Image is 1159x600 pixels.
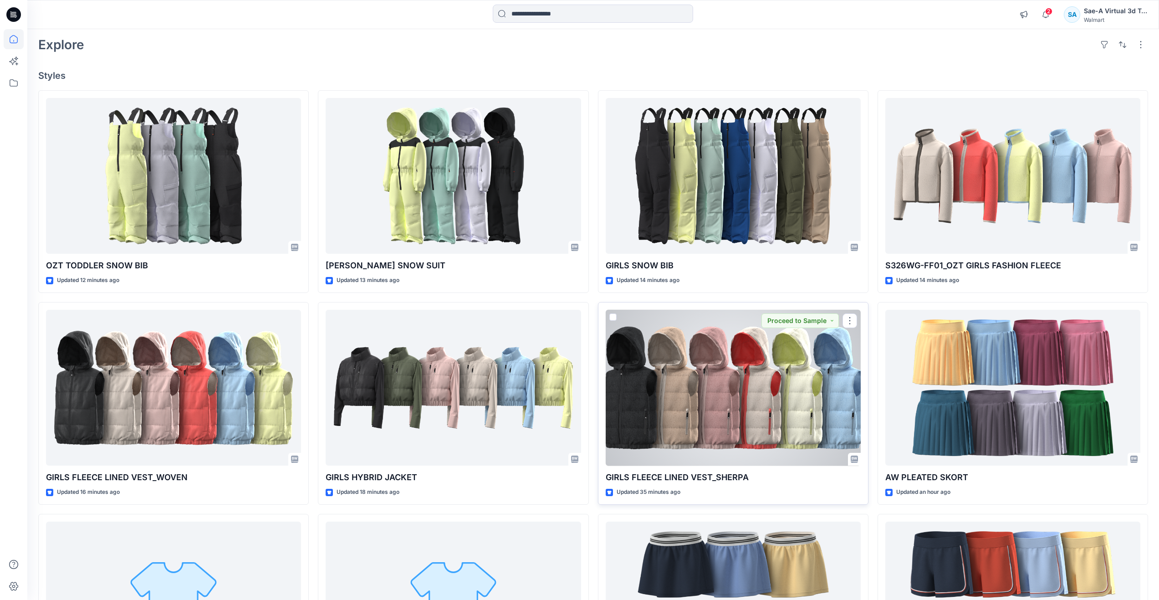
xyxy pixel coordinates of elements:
h2: Explore [38,37,84,52]
span: 2 [1045,8,1052,15]
p: Updated 35 minutes ago [617,487,680,497]
h4: Styles [38,70,1148,81]
p: GIRLS FLEECE LINED VEST_WOVEN [46,471,301,484]
p: Updated 14 minutes ago [896,276,959,285]
p: Updated an hour ago [896,487,950,497]
a: OZT TODDLER SNOW SUIT [326,98,581,254]
a: GIRLS FLEECE LINED VEST_WOVEN [46,310,301,466]
p: Updated 16 minutes ago [57,487,120,497]
p: Updated 13 minutes ago [337,276,399,285]
p: AW PLEATED SKORT [885,471,1140,484]
p: GIRLS FLEECE LINED VEST_SHERPA [606,471,861,484]
div: Walmart [1084,16,1148,23]
div: SA [1064,6,1080,23]
a: S326WG-FF01_OZT GIRLS FASHION FLEECE [885,98,1140,254]
div: Sae-A Virtual 3d Team [1084,5,1148,16]
p: OZT TODDLER SNOW BIB [46,259,301,272]
p: Updated 14 minutes ago [617,276,679,285]
p: GIRLS SNOW BIB [606,259,861,272]
a: GIRLS HYBRID JACKET [326,310,581,466]
p: S326WG-FF01_OZT GIRLS FASHION FLEECE [885,259,1140,272]
p: [PERSON_NAME] SNOW SUIT [326,259,581,272]
a: AW PLEATED SKORT [885,310,1140,466]
p: GIRLS HYBRID JACKET [326,471,581,484]
a: GIRLS SNOW BIB [606,98,861,254]
p: Updated 18 minutes ago [337,487,399,497]
a: GIRLS FLEECE LINED VEST_SHERPA [606,310,861,466]
p: Updated 12 minutes ago [57,276,119,285]
a: OZT TODDLER SNOW BIB [46,98,301,254]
